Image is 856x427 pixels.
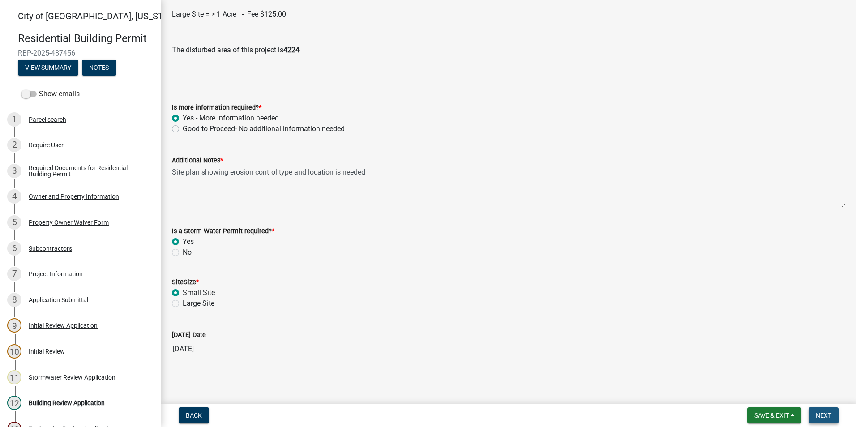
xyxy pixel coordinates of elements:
[7,396,21,410] div: 12
[7,267,21,281] div: 7
[172,228,274,235] label: Is a Storm Water Permit required?
[29,165,147,177] div: Required Documents for Residential Building Permit
[172,279,199,286] label: SiteSize
[18,11,181,21] span: City of [GEOGRAPHIC_DATA], [US_STATE]
[29,297,88,303] div: Application Submittal
[183,113,279,124] label: Yes - More information needed
[809,407,839,423] button: Next
[816,412,831,419] span: Next
[183,236,194,247] label: Yes
[747,407,801,423] button: Save & Exit
[183,247,192,258] label: No
[7,189,21,204] div: 4
[29,400,105,406] div: Building Review Application
[29,116,66,123] div: Parcel search
[183,287,215,298] label: Small Site
[29,142,64,148] div: Require User
[82,60,116,76] button: Notes
[29,245,72,252] div: Subcontractors
[7,344,21,359] div: 10
[179,407,209,423] button: Back
[18,49,143,57] span: RBP-2025-487456
[172,45,845,66] p: The disturbed area of this project is
[29,219,109,226] div: Property Owner Waiver Form
[7,293,21,307] div: 8
[29,193,119,200] div: Owner and Property Information
[7,370,21,384] div: 11
[7,138,21,152] div: 2
[172,105,261,111] label: Is more information required?
[183,298,214,309] label: Large Site
[172,332,206,338] label: [DATE] Date
[186,412,202,419] span: Back
[172,9,845,20] p: Large Site = > 1 Acre - Fee $125.00
[18,32,154,45] h4: Residential Building Permit
[7,215,21,230] div: 5
[183,124,345,134] label: Good to Proceed- No additional information needed
[18,60,78,76] button: View Summary
[82,64,116,72] wm-modal-confirm: Notes
[29,322,98,329] div: Initial Review Application
[283,46,300,54] strong: 4224
[29,374,116,380] div: Stormwater Review Application
[18,64,78,72] wm-modal-confirm: Summary
[29,348,65,354] div: Initial Review
[7,164,21,178] div: 3
[7,318,21,333] div: 9
[754,412,789,419] span: Save & Exit
[29,271,83,277] div: Project Information
[21,89,80,99] label: Show emails
[7,241,21,256] div: 6
[172,158,223,164] label: Additional Notes
[7,112,21,127] div: 1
